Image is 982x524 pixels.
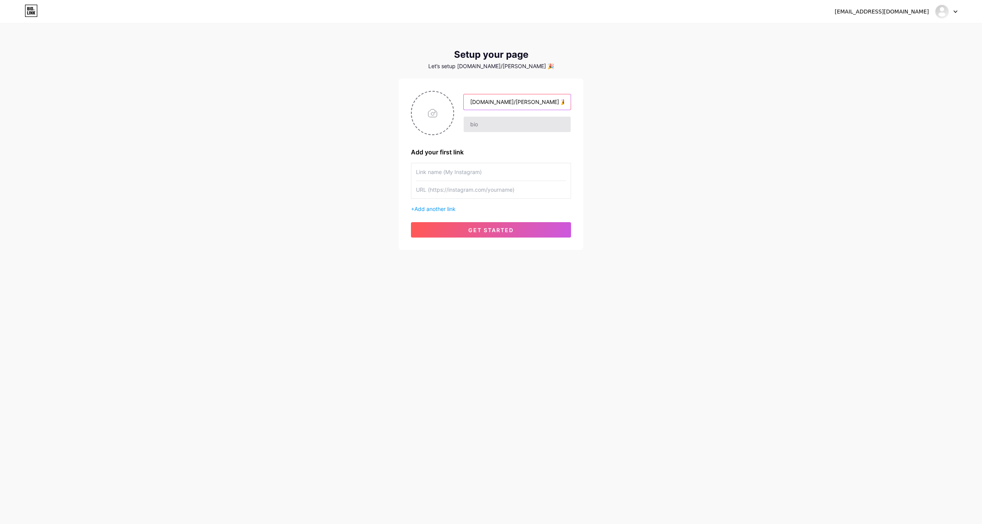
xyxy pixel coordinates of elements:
button: get started [411,222,571,238]
input: Your name [464,94,571,110]
div: Setup your page [399,49,583,60]
div: + [411,205,571,213]
img: ghumman [935,4,949,19]
div: [EMAIL_ADDRESS][DOMAIN_NAME] [835,8,929,16]
input: Link name (My Instagram) [416,163,566,181]
span: get started [468,227,514,233]
input: bio [464,117,571,132]
input: URL (https://instagram.com/yourname) [416,181,566,198]
span: Add another link [414,206,456,212]
div: Let’s setup [DOMAIN_NAME]/[PERSON_NAME] 🎉 [399,63,583,69]
div: Add your first link [411,147,571,157]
